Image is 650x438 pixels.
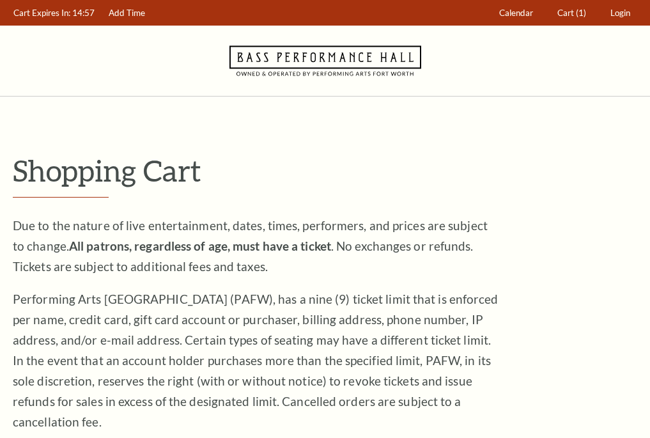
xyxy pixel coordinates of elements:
[552,1,592,26] a: Cart (1)
[13,154,637,187] p: Shopping Cart
[103,1,151,26] a: Add Time
[557,8,574,18] span: Cart
[72,8,95,18] span: 14:57
[605,1,637,26] a: Login
[576,8,586,18] span: (1)
[610,8,630,18] span: Login
[499,8,533,18] span: Calendar
[13,289,499,432] p: Performing Arts [GEOGRAPHIC_DATA] (PAFW), has a nine (9) ticket limit that is enforced per name, ...
[13,218,488,274] span: Due to the nature of live entertainment, dates, times, performers, and prices are subject to chan...
[69,239,331,253] strong: All patrons, regardless of age, must have a ticket
[13,8,70,18] span: Cart Expires In:
[493,1,539,26] a: Calendar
